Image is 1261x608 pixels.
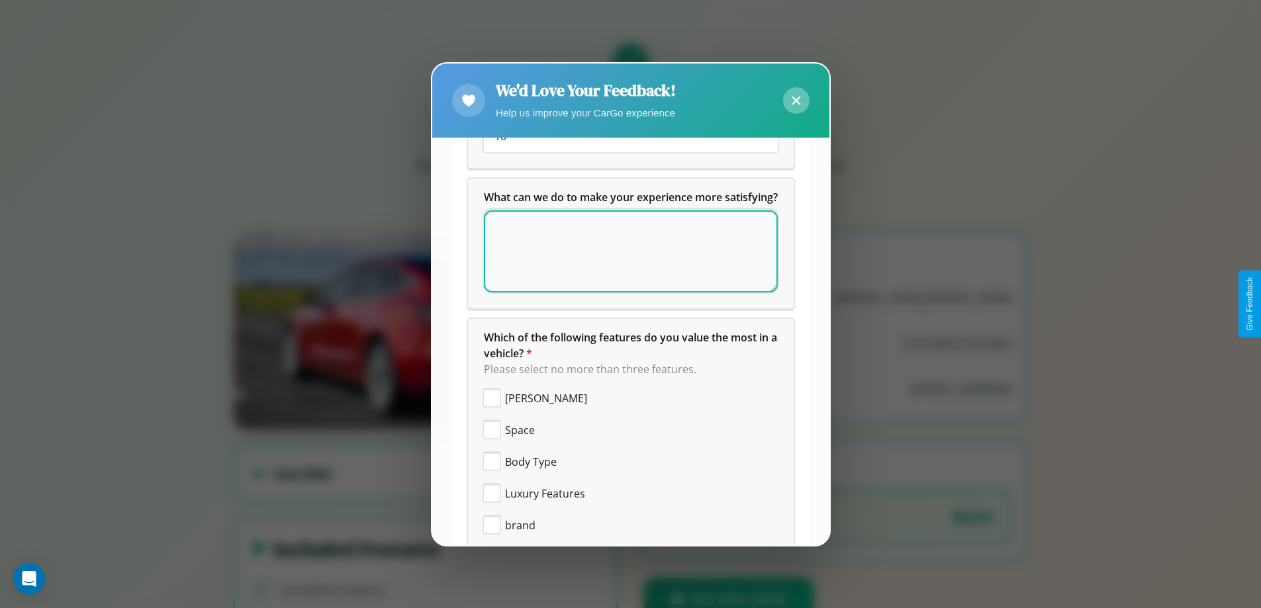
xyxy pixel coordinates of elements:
[484,330,780,361] span: Which of the following features do you value the most in a vehicle?
[505,517,536,533] span: brand
[505,390,587,406] span: [PERSON_NAME]
[505,486,585,501] span: Luxury Features
[1245,277,1254,331] div: Give Feedback
[484,362,696,376] span: Please select no more than three features.
[496,79,676,101] h2: We'd Love Your Feedback!
[484,190,778,204] span: What can we do to make your experience more satisfying?
[13,563,45,595] div: Open Intercom Messenger
[494,129,506,144] span: 10
[496,104,676,122] p: Help us improve your CarGo experience
[505,454,557,470] span: Body Type
[505,422,535,438] span: Space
